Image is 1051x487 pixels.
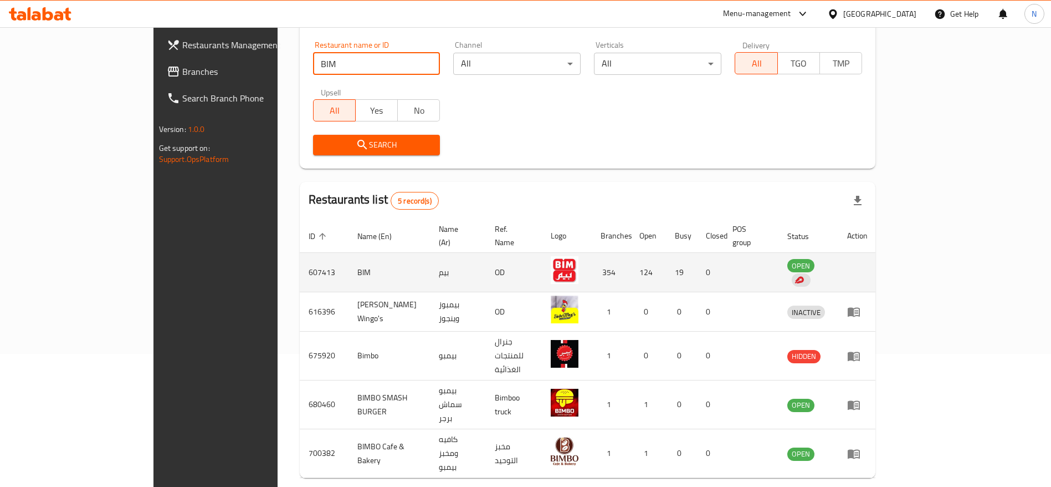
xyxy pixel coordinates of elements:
td: كافيه ومخبز بيمبو [430,429,486,478]
span: Yes [360,103,393,119]
td: بيم [430,253,486,292]
span: No [402,103,435,119]
div: OPEN [787,448,814,461]
span: N [1032,8,1037,20]
td: 19 [666,253,697,292]
img: delivery hero logo [794,275,804,285]
td: BIMBO Cafe & Bakery [348,429,430,478]
a: Search Branch Phone [158,85,329,111]
th: Open [630,219,666,253]
span: TGO [782,55,816,72]
span: ID [309,230,330,243]
span: OPEN [787,448,814,460]
button: All [735,52,777,74]
div: Total records count [391,192,439,210]
th: Action [838,219,876,253]
th: Branches [592,219,630,253]
div: Export file [844,187,871,214]
button: TGO [777,52,820,74]
input: Search for restaurant name or ID.. [313,53,440,75]
span: HIDDEN [787,350,821,363]
td: 0 [666,381,697,429]
td: Bimboo truck [486,381,542,429]
td: 0 [630,292,666,332]
table: enhanced table [300,219,876,478]
td: 0 [666,332,697,381]
span: OPEN [787,260,814,272]
th: Busy [666,219,697,253]
a: Branches [158,58,329,85]
span: POS group [732,222,765,249]
span: 1.0.0 [188,122,205,136]
td: OD [486,253,542,292]
span: Status [787,230,823,243]
td: جنرال للمنتجات الغذائية [486,332,542,381]
td: 0 [697,292,724,332]
td: 0 [697,332,724,381]
span: All [318,103,351,119]
td: 1 [592,381,630,429]
label: Delivery [742,41,770,49]
img: BIM [551,256,578,284]
td: 0 [630,332,666,381]
img: BIMBO SMASH BURGER [551,389,578,417]
th: Closed [697,219,724,253]
th: Logo [542,219,592,253]
img: Bimbo [551,340,578,368]
span: Branches [182,65,320,78]
span: INACTIVE [787,306,825,319]
td: [PERSON_NAME] Wingo's [348,292,430,332]
div: All [453,53,581,75]
td: BIM [348,253,430,292]
div: HIDDEN [787,350,821,363]
div: Menu [847,398,868,412]
td: BIMBO SMASH BURGER [348,381,430,429]
span: All [740,55,773,72]
button: Yes [355,99,398,121]
td: 1 [630,381,666,429]
td: 0 [666,292,697,332]
span: Ref. Name [495,222,529,249]
div: Menu [847,349,868,363]
span: TMP [824,55,858,72]
div: Menu [847,447,868,460]
td: 0 [697,429,724,478]
h2: Restaurants list [309,191,439,210]
span: 5 record(s) [391,196,438,206]
span: Search Branch Phone [182,92,320,105]
img: BIMBO Cafe & Bakery [551,438,578,465]
td: 1 [592,292,630,332]
a: Support.OpsPlatform [159,152,229,166]
td: بيمبوز وينجوز [430,292,486,332]
div: Menu-management [723,7,791,21]
td: 0 [697,381,724,429]
td: 0 [666,429,697,478]
button: All [313,99,356,121]
span: OPEN [787,399,814,412]
td: OD [486,292,542,332]
div: Indicates that the vendor menu management has been moved to DH Catalog service [792,273,811,287]
img: Bimbo's Wingo's [551,296,578,323]
td: 1 [630,429,666,478]
span: Name (Ar) [439,222,473,249]
button: No [397,99,440,121]
div: [GEOGRAPHIC_DATA] [843,8,916,20]
label: Upsell [321,88,341,96]
span: Name (En) [357,230,406,243]
td: بيمبو سماش برجر [430,381,486,429]
button: TMP [819,52,862,74]
td: 124 [630,253,666,292]
td: 1 [592,332,630,381]
a: Restaurants Management [158,32,329,58]
td: مخبز التوحيد [486,429,542,478]
td: 0 [697,253,724,292]
div: All [594,53,721,75]
td: Bimbo [348,332,430,381]
span: Get support on: [159,141,210,155]
td: 1 [592,429,630,478]
td: بيمبو [430,332,486,381]
span: Search [322,138,432,152]
span: Version: [159,122,186,136]
span: Restaurants Management [182,38,320,52]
